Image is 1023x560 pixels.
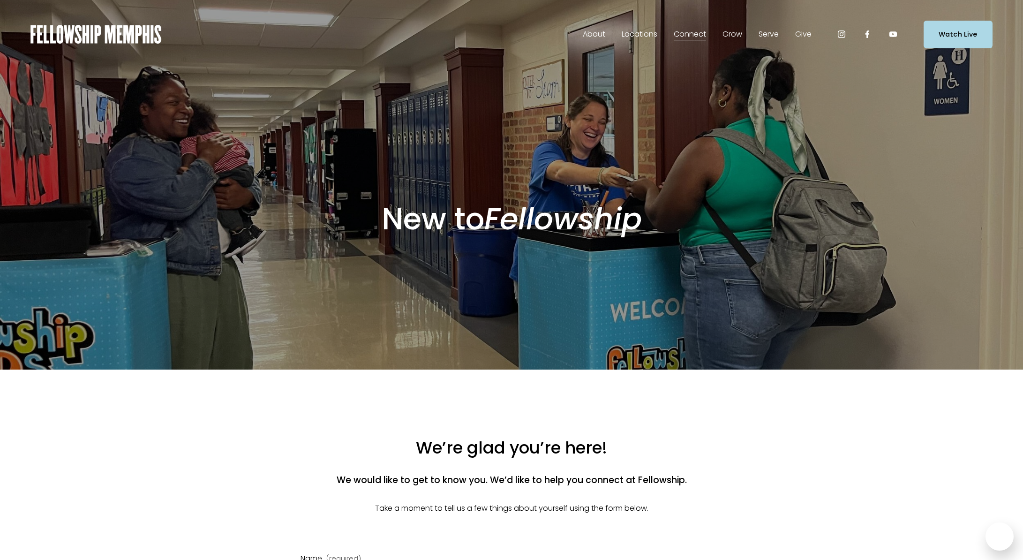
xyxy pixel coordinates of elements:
p: Take a moment to tell us a few things about yourself using the form below. [301,502,722,515]
h1: New to [301,201,722,238]
a: Instagram [837,30,846,39]
a: folder dropdown [722,27,742,42]
a: Facebook [863,30,872,39]
a: Watch Live [924,21,993,48]
span: Give [795,28,812,41]
span: Grow [722,28,742,41]
a: folder dropdown [622,27,657,42]
a: folder dropdown [583,27,605,42]
img: Fellowship Memphis [30,25,161,44]
span: Connect [674,28,706,41]
a: folder dropdown [674,27,706,42]
em: Fellowship [484,198,642,240]
a: folder dropdown [759,27,779,42]
span: About [583,28,605,41]
h4: We would like to get to know you. We’d like to help you connect at Fellowship. [301,474,722,487]
a: YouTube [888,30,898,39]
span: Serve [759,28,779,41]
a: folder dropdown [795,27,812,42]
span: Locations [622,28,657,41]
h3: We’re glad you’re here! [301,437,722,459]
